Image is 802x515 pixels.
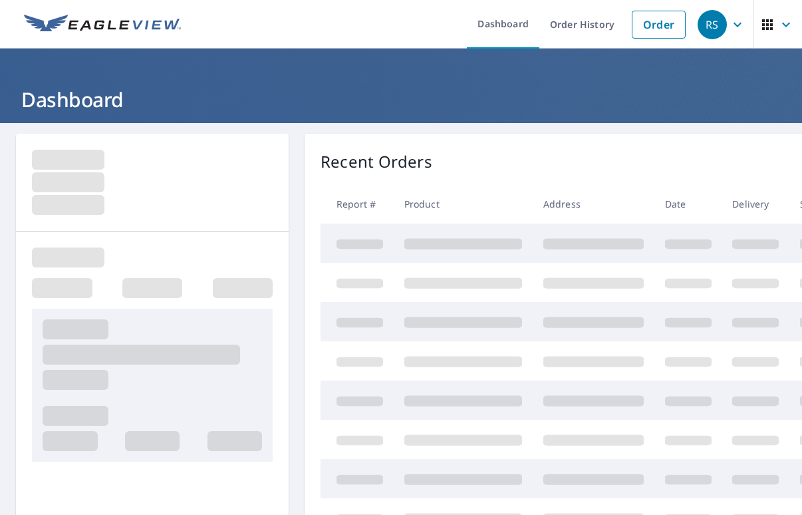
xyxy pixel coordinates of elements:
[24,15,181,35] img: EV Logo
[321,150,432,174] p: Recent Orders
[722,184,789,224] th: Delivery
[16,86,786,113] h1: Dashboard
[632,11,686,39] a: Order
[654,184,722,224] th: Date
[533,184,654,224] th: Address
[394,184,533,224] th: Product
[698,10,727,39] div: RS
[321,184,394,224] th: Report #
